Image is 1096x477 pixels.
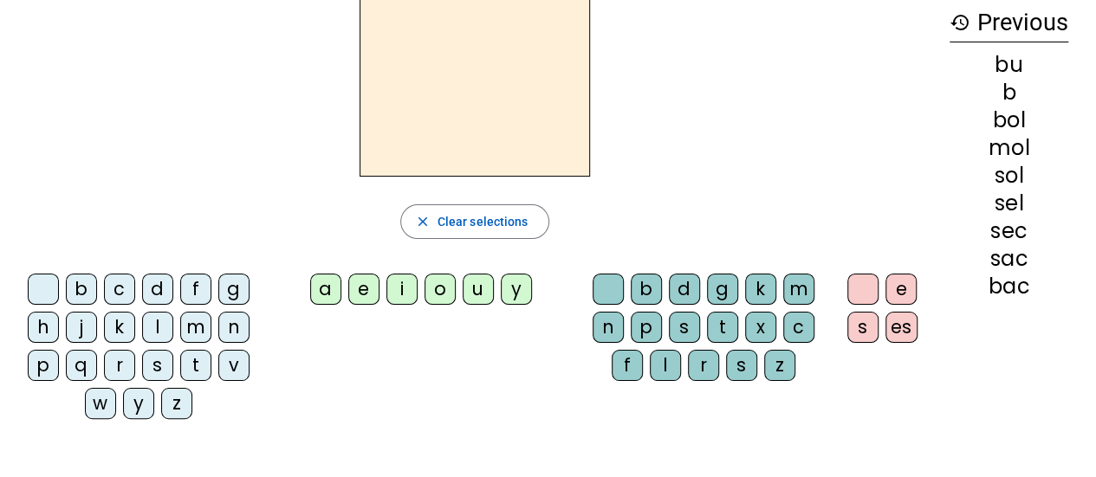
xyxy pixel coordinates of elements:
[180,274,211,305] div: f
[950,110,1068,131] div: bol
[218,350,250,381] div: v
[28,350,59,381] div: p
[161,388,192,419] div: z
[104,274,135,305] div: c
[745,274,776,305] div: k
[612,350,643,381] div: f
[142,350,173,381] div: s
[950,82,1068,103] div: b
[669,274,700,305] div: d
[669,312,700,343] div: s
[950,276,1068,297] div: bac
[348,274,379,305] div: e
[180,312,211,343] div: m
[688,350,719,381] div: r
[950,193,1068,214] div: sel
[950,12,970,33] mat-icon: history
[400,204,550,239] button: Clear selections
[783,312,814,343] div: c
[885,274,917,305] div: e
[501,274,532,305] div: y
[386,274,418,305] div: i
[950,221,1068,242] div: sec
[66,350,97,381] div: q
[180,350,211,381] div: t
[66,312,97,343] div: j
[463,274,494,305] div: u
[438,211,529,232] span: Clear selections
[123,388,154,419] div: y
[85,388,116,419] div: w
[950,138,1068,158] div: mol
[950,55,1068,75] div: bu
[631,274,662,305] div: b
[707,312,738,343] div: t
[783,274,814,305] div: m
[745,312,776,343] div: x
[66,274,97,305] div: b
[142,274,173,305] div: d
[310,274,341,305] div: a
[218,312,250,343] div: n
[631,312,662,343] div: p
[885,312,918,343] div: es
[425,274,456,305] div: o
[950,248,1068,269] div: sac
[726,350,757,381] div: s
[28,312,59,343] div: h
[950,165,1068,186] div: sol
[707,274,738,305] div: g
[650,350,681,381] div: l
[764,350,795,381] div: z
[847,312,879,343] div: s
[142,312,173,343] div: l
[415,214,431,229] mat-icon: close
[104,312,135,343] div: k
[218,274,250,305] div: g
[104,350,135,381] div: r
[593,312,624,343] div: n
[950,3,1068,42] h3: Previous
